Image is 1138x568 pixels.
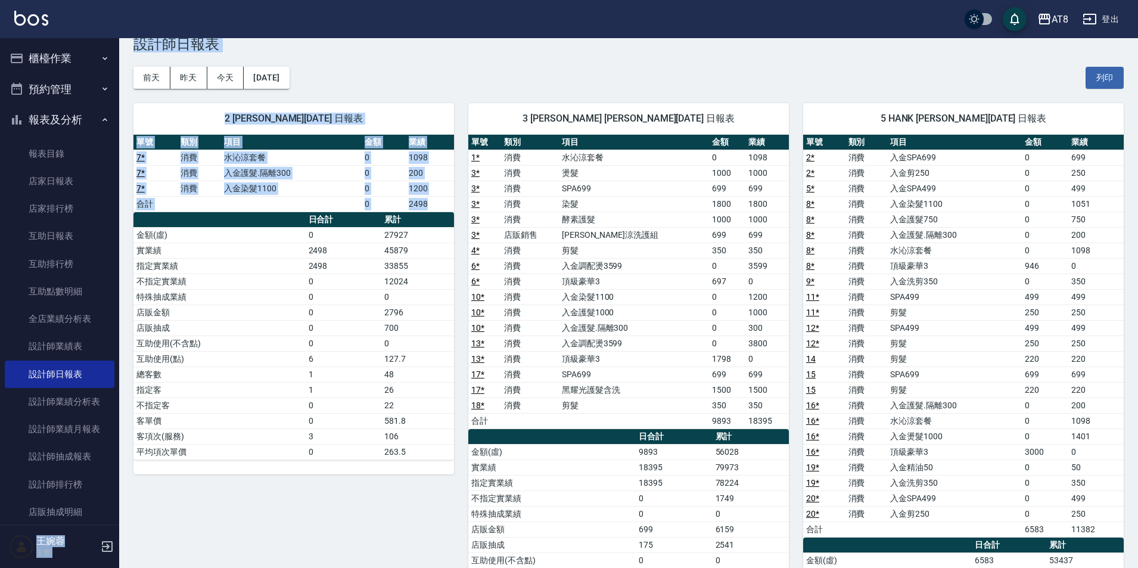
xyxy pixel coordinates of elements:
[5,167,114,195] a: 店家日報表
[501,243,558,258] td: 消費
[5,471,114,498] a: 設計師排行榜
[362,165,406,181] td: 0
[468,135,501,150] th: 單號
[468,491,636,506] td: 不指定實業績
[306,258,381,274] td: 2498
[1068,382,1124,398] td: 220
[845,506,888,522] td: 消費
[406,165,454,181] td: 200
[133,305,306,320] td: 店販金額
[501,196,558,212] td: 消費
[5,305,114,333] a: 全店業績分析表
[36,547,97,558] p: 主管
[559,274,709,289] td: 頂級豪華3
[1022,444,1068,460] td: 3000
[636,429,712,445] th: 日合計
[559,227,709,243] td: [PERSON_NAME]涼洗護組
[1022,305,1068,320] td: 250
[501,351,558,367] td: 消費
[5,250,114,278] a: 互助排行榜
[5,278,114,305] a: 互助點數明細
[1068,196,1124,212] td: 1051
[713,491,789,506] td: 1749
[10,535,33,558] img: Person
[221,165,362,181] td: 入金護髮.隔離300
[559,135,709,150] th: 項目
[306,289,381,305] td: 0
[306,444,381,460] td: 0
[709,320,745,336] td: 0
[5,195,114,222] a: 店家排行榜
[559,212,709,227] td: 酵素護髮
[887,305,1022,320] td: 剪髮
[381,351,454,367] td: 127.7
[501,165,558,181] td: 消費
[406,150,454,165] td: 1098
[845,165,888,181] td: 消費
[559,336,709,351] td: 入金調配燙3599
[745,382,789,398] td: 1500
[381,289,454,305] td: 0
[306,320,381,336] td: 0
[1022,274,1068,289] td: 0
[306,367,381,382] td: 1
[381,212,454,228] th: 累計
[381,227,454,243] td: 27927
[745,398,789,413] td: 350
[887,150,1022,165] td: 入金SPA699
[1068,212,1124,227] td: 750
[501,274,558,289] td: 消費
[381,398,454,413] td: 22
[207,67,244,89] button: 今天
[1068,444,1124,460] td: 0
[178,165,222,181] td: 消費
[221,181,362,196] td: 入金染髮1100
[1068,165,1124,181] td: 250
[1068,429,1124,444] td: 1401
[559,305,709,320] td: 入金護髮1000
[559,181,709,196] td: SPA699
[133,320,306,336] td: 店販抽成
[709,196,745,212] td: 1800
[1022,243,1068,258] td: 0
[362,150,406,165] td: 0
[887,398,1022,413] td: 入金護髮.隔離300
[845,382,888,398] td: 消費
[1068,289,1124,305] td: 499
[1003,7,1027,31] button: save
[133,429,306,444] td: 客項次(服務)
[221,135,362,150] th: 項目
[1022,382,1068,398] td: 220
[1068,413,1124,429] td: 1098
[501,135,558,150] th: 類別
[468,460,636,475] td: 實業績
[5,415,114,443] a: 設計師業績月報表
[381,444,454,460] td: 263.5
[133,196,178,212] td: 合計
[133,367,306,382] td: 總客數
[5,222,114,250] a: 互助日報表
[887,243,1022,258] td: 水沁涼套餐
[362,135,406,150] th: 金額
[468,413,501,429] td: 合計
[887,274,1022,289] td: 入金洗剪350
[306,336,381,351] td: 0
[636,491,712,506] td: 0
[381,429,454,444] td: 106
[559,243,709,258] td: 剪髮
[713,475,789,491] td: 78224
[1022,196,1068,212] td: 0
[501,398,558,413] td: 消費
[133,36,1124,52] h3: 設計師日報表
[306,243,381,258] td: 2498
[745,212,789,227] td: 1000
[845,181,888,196] td: 消費
[709,243,745,258] td: 350
[501,320,558,336] td: 消費
[559,351,709,367] td: 頂級豪華3
[559,150,709,165] td: 水沁涼套餐
[559,289,709,305] td: 入金染髮1100
[5,333,114,360] a: 設計師業績表
[36,535,97,547] h5: 王婉蓉
[709,382,745,398] td: 1500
